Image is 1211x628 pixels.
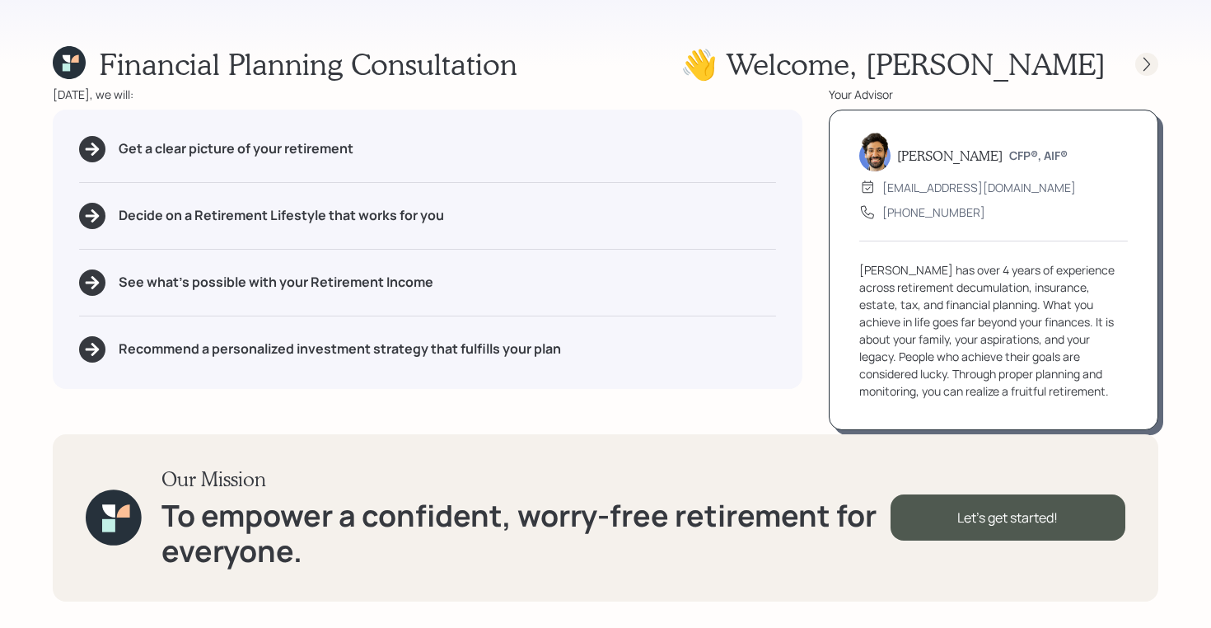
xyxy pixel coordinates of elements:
[859,132,891,171] img: eric-schwartz-headshot.png
[119,274,433,290] h5: See what's possible with your Retirement Income
[882,179,1076,196] div: [EMAIL_ADDRESS][DOMAIN_NAME]
[99,46,517,82] h1: Financial Planning Consultation
[161,467,891,491] h3: Our Mission
[897,148,1003,163] h5: [PERSON_NAME]
[829,86,1158,103] div: Your Advisor
[119,341,561,357] h5: Recommend a personalized investment strategy that fulfills your plan
[891,494,1125,541] div: Let's get started!
[53,86,802,103] div: [DATE], we will:
[1009,149,1068,163] h6: CFP®, AIF®
[859,261,1128,400] div: [PERSON_NAME] has over 4 years of experience across retirement decumulation, insurance, estate, t...
[680,46,1106,82] h1: 👋 Welcome , [PERSON_NAME]
[119,208,444,223] h5: Decide on a Retirement Lifestyle that works for you
[882,204,985,221] div: [PHONE_NUMBER]
[119,141,353,157] h5: Get a clear picture of your retirement
[161,498,891,569] h1: To empower a confident, worry-free retirement for everyone.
